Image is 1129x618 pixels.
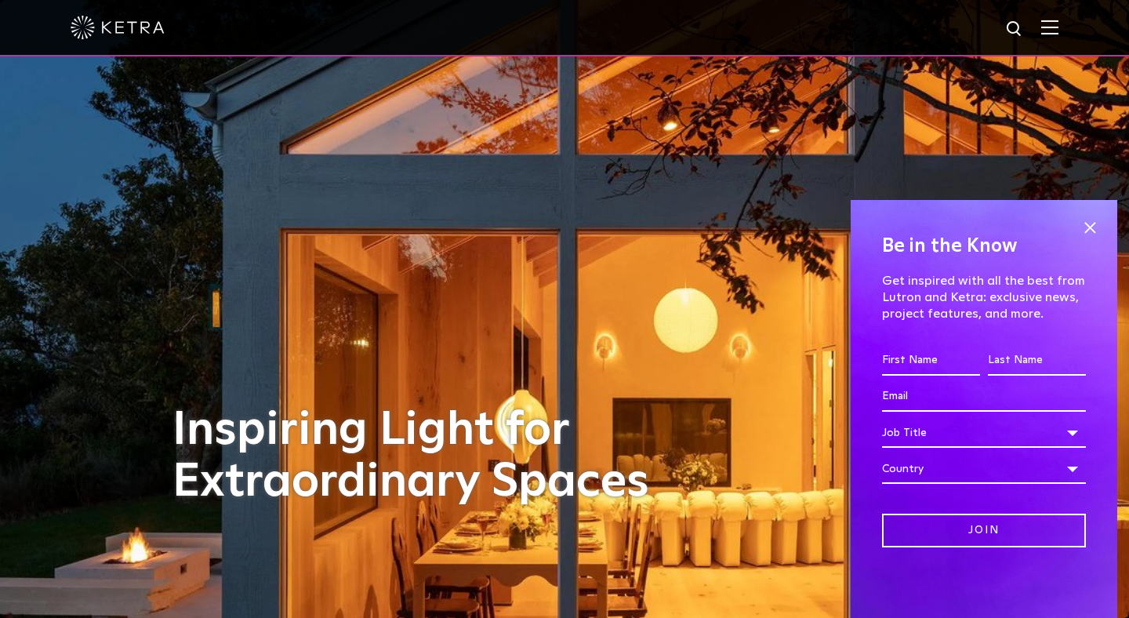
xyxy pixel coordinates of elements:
[882,418,1086,448] div: Job Title
[1005,20,1025,39] img: search icon
[988,346,1086,376] input: Last Name
[882,514,1086,547] input: Join
[1041,20,1058,35] img: Hamburger%20Nav.svg
[882,346,980,376] input: First Name
[882,231,1086,261] h4: Be in the Know
[71,16,165,39] img: ketra-logo-2019-white
[882,273,1086,322] p: Get inspired with all the best from Lutron and Ketra: exclusive news, project features, and more.
[882,382,1086,412] input: Email
[882,454,1086,484] div: Country
[172,405,682,508] h1: Inspiring Light for Extraordinary Spaces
